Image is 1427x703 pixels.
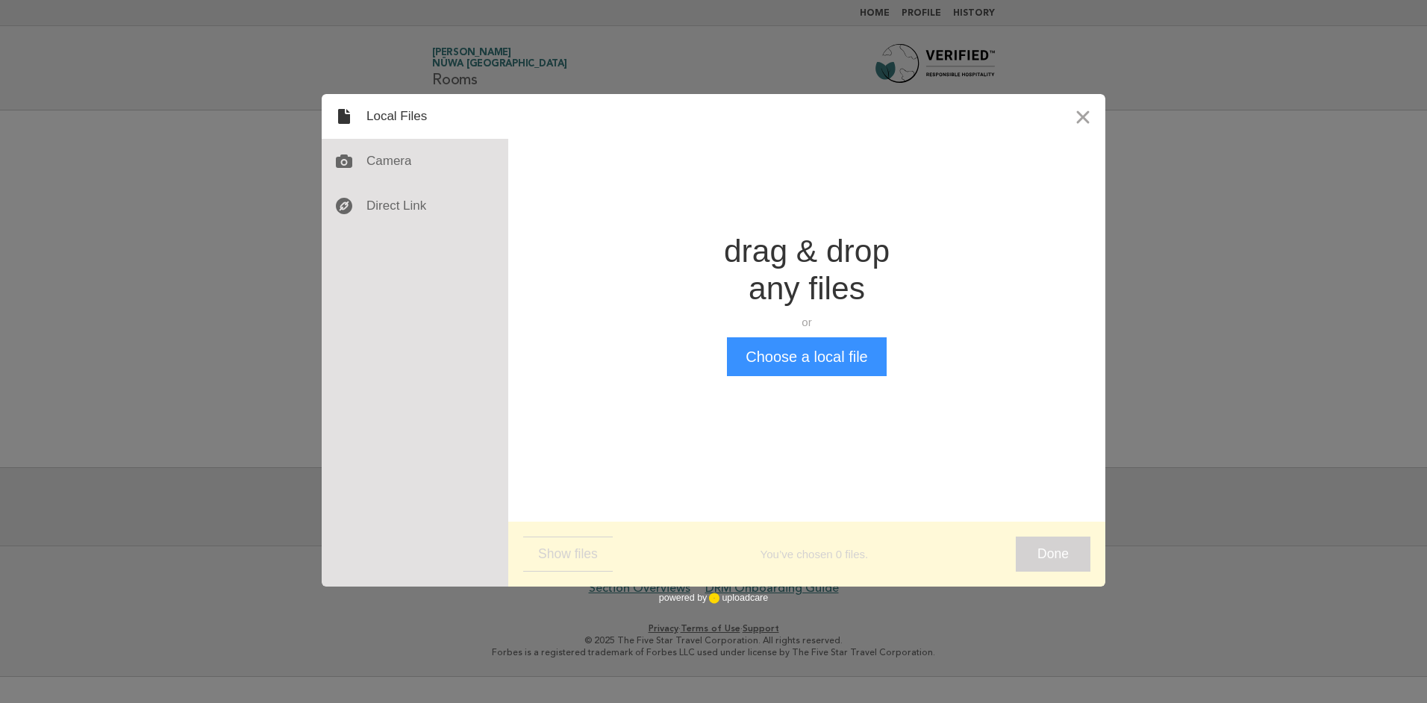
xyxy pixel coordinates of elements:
[613,547,1016,562] div: You’ve chosen 0 files.
[724,233,890,307] div: drag & drop any files
[1061,94,1105,139] button: Close
[1016,537,1090,572] button: Done
[707,593,768,604] a: uploadcare
[322,94,508,139] div: Local Files
[322,139,508,184] div: Camera
[659,587,768,609] div: powered by
[322,184,508,228] div: Direct Link
[724,315,890,330] div: or
[523,537,613,572] button: Show files
[727,337,886,376] button: Choose a local file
